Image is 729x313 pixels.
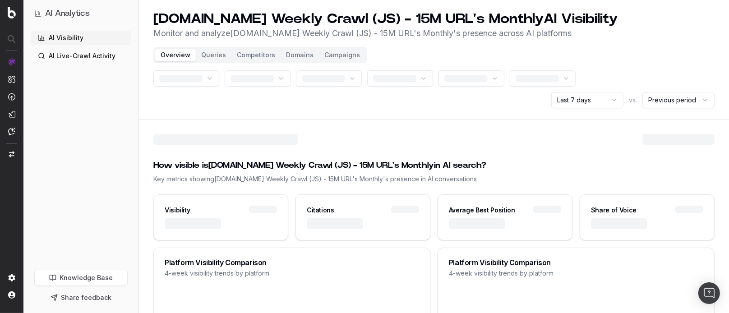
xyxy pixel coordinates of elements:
button: AI Analytics [34,7,128,20]
div: 4-week visibility trends by platform [449,269,703,278]
button: Share feedback [34,290,128,306]
div: How visible is [DOMAIN_NAME] Weekly Crawl (JS) - 15M URL's Monthly in AI search? [153,159,715,172]
div: Visibility [165,206,190,215]
button: Campaigns [319,49,365,61]
button: Queries [196,49,231,61]
img: Switch project [9,151,14,157]
div: Platform Visibility Comparison [165,259,419,266]
button: Overview [155,49,196,61]
img: Analytics [8,58,15,65]
button: Domains [281,49,319,61]
button: Competitors [231,49,281,61]
img: Studio [8,110,15,118]
p: Monitor and analyze [DOMAIN_NAME] Weekly Crawl (JS) - 15M URL's Monthly 's presence across AI pla... [153,27,618,40]
img: Setting [8,274,15,281]
a: Knowledge Base [34,270,128,286]
span: vs. [629,96,637,105]
img: Activation [8,93,15,101]
a: AI Visibility [31,31,131,45]
a: AI Live-Crawl Activity [31,49,131,63]
img: Assist [8,128,15,135]
h1: [DOMAIN_NAME] Weekly Crawl (JS) - 15M URL's Monthly AI Visibility [153,11,618,27]
div: Average Best Position [449,206,515,215]
h1: AI Analytics [45,7,90,20]
img: My account [8,291,15,299]
div: 4-week visibility trends by platform [165,269,419,278]
div: Share of Voice [591,206,637,215]
div: Citations [307,206,334,215]
div: Open Intercom Messenger [698,282,720,304]
img: Intelligence [8,75,15,83]
img: Botify logo [8,7,16,18]
div: Key metrics showing [DOMAIN_NAME] Weekly Crawl (JS) - 15M URL's Monthly 's presence in AI convers... [153,175,715,184]
div: Platform Visibility Comparison [449,259,703,266]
